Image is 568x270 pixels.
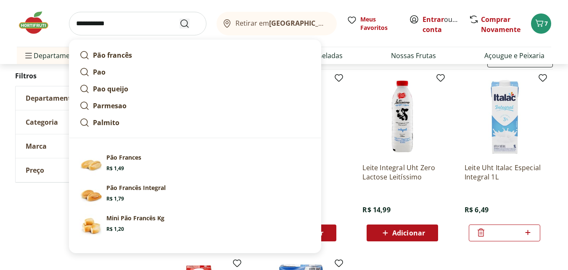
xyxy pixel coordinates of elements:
img: Leite Integral Uht Zero Lactose Leitíssimo [362,76,442,156]
a: PrincipalMini Pão Francês KgR$ 1,20 [76,211,314,241]
span: R$ 14,99 [362,205,390,214]
a: Comprar Novamente [481,15,520,34]
a: Entrar [423,15,444,24]
a: Pao queijo [76,80,314,97]
a: Açougue e Peixaria [484,51,544,61]
span: ou [423,14,460,35]
button: Preço [16,158,142,182]
span: Departamentos [24,45,84,66]
span: 7 [544,19,548,27]
a: Pao [76,64,314,80]
b: [GEOGRAPHIC_DATA]/[GEOGRAPHIC_DATA] [269,19,411,28]
button: Retirar em[GEOGRAPHIC_DATA]/[GEOGRAPHIC_DATA] [217,12,337,35]
span: Adicionar [392,230,425,236]
button: Marca [16,134,142,158]
span: Meus Favoritos [360,15,399,32]
span: R$ 1,49 [106,165,124,172]
h2: Filtros [15,67,142,84]
a: Palmito [76,114,314,131]
p: Pão Frances [106,153,141,162]
button: Menu [24,45,34,66]
button: Adicionar [367,225,438,241]
strong: Pão francês [93,51,132,60]
strong: Pao [93,67,106,77]
img: Hortifruti [17,10,59,35]
input: search [69,12,206,35]
a: PrincipalPão FrancesR$ 1,49 [76,150,314,180]
span: Preço [26,166,44,174]
span: R$ 1,20 [106,226,124,233]
img: Principal [79,184,103,207]
a: Parmesao [76,97,314,114]
span: R$ 1,79 [106,195,124,202]
span: R$ 6,49 [465,205,489,214]
a: Leite Integral Uht Zero Lactose Leitíssimo [362,163,442,182]
span: Departamento [26,94,75,102]
strong: Palmito [93,118,119,127]
span: Marca [26,142,47,150]
a: PrincipalPão Francês IntegralR$ 1,79 [76,180,314,211]
button: Categoria [16,110,142,134]
p: Pão Francês Integral [106,184,166,192]
a: Meus Favoritos [347,15,399,32]
img: Principal [79,153,103,177]
button: Submit Search [180,19,200,29]
strong: Parmesao [93,101,127,110]
p: Mini Pão Francês Kg [106,214,164,222]
a: Criar conta [423,15,469,34]
strong: Pao queijo [93,84,128,94]
a: Nossas Frutas [391,51,436,61]
img: Leite Uht Italac Especial Integral 1L [465,76,544,156]
button: Departamento [16,86,142,110]
span: Retirar em [235,19,328,27]
a: Pão francês [76,47,314,64]
img: Principal [79,214,103,238]
span: Categoria [26,118,58,126]
button: Carrinho [531,13,551,34]
a: Leite Uht Italac Especial Integral 1L [465,163,544,182]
